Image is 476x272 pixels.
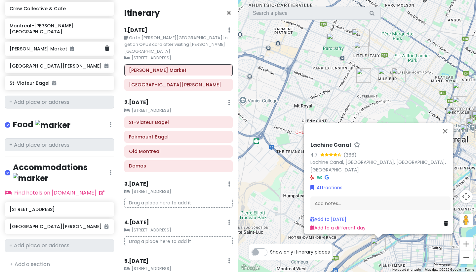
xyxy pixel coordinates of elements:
[104,64,108,68] i: Added to itinerary
[369,235,388,255] div: Lachine Canal
[124,27,147,34] h6: 1 . [DATE]
[5,189,104,196] a: Find hotels on [DOMAIN_NAME]
[5,138,114,151] input: + Add place or address
[124,8,160,18] h4: Itinerary
[10,80,109,86] h6: St-Viateur Bagel
[124,219,149,226] h6: 4 . [DATE]
[437,123,453,139] button: Close
[124,35,233,55] small: Go to [PERSON_NAME][GEOGRAPHIC_DATA] to get an OPUS card after visiting [PERSON_NAME][GEOGRAPHIC_...
[13,173,48,183] img: marker
[270,248,330,256] span: Show only itinerary places
[124,258,149,265] h6: 5 . [DATE]
[310,184,342,191] a: Attractions
[376,65,395,85] div: St-Viateur Bagel
[105,44,109,53] a: Delete place
[325,175,329,179] i: Google Maps
[13,119,70,130] h4: Food
[351,39,371,59] div: 6811 Rue Clark
[459,237,473,251] button: Zoom in
[129,134,228,140] h6: Fairmount Bagel
[444,220,451,227] a: Delete place
[10,260,50,268] a: + Add a section
[124,198,233,208] p: Drag a place here to add it
[240,263,261,272] a: Open this area in Google Maps (opens a new window)
[444,105,463,125] div: Place des Arts
[129,119,228,125] h6: St-Viateur Bagel
[459,190,473,203] button: Map camera controls
[310,151,320,158] div: 4.7
[354,66,374,85] div: Damas
[10,6,109,12] h6: Crew Collective & Cafe
[5,239,114,252] input: + Add place or address
[349,26,372,49] div: Jean Talon Market
[5,96,114,109] input: + Add place or address
[124,107,233,114] small: [STREET_ADDRESS]
[226,9,231,17] button: Close
[392,267,421,272] button: Keyboard shortcuts
[425,268,461,271] span: Map data ©2025 Google
[249,7,381,20] input: Search a place
[129,148,228,154] h6: Old Montreal
[459,214,473,227] button: Drag Pegman onto the map to open Street View
[450,79,470,99] div: 1749 Rue St-Hubert
[104,224,108,229] i: Added to itinerary
[444,129,463,149] div: Gare Centrale
[354,141,360,148] a: Star place
[10,46,104,52] h6: [PERSON_NAME] Market
[240,263,261,272] img: Google
[310,159,446,173] a: Lachine Canal, [GEOGRAPHIC_DATA], [GEOGRAPHIC_DATA], [GEOGRAPHIC_DATA]
[13,162,109,183] h4: Accommodations
[10,23,109,35] h6: Montréal-[PERSON_NAME][GEOGRAPHIC_DATA]
[124,181,149,188] h6: 3 . [DATE]
[317,175,322,179] i: Tripadvisor
[310,216,346,222] a: Add to [DATE]
[310,141,351,148] h6: Lachine Canal
[124,265,233,272] small: [STREET_ADDRESS]
[226,8,231,18] span: Close itinerary
[124,188,233,195] small: [STREET_ADDRESS]
[343,151,357,158] div: (366)
[310,196,451,210] div: Add notes...
[35,120,70,130] img: marker
[70,46,74,51] i: Added to itinerary
[124,99,149,106] h6: 2 . [DATE]
[324,30,344,50] div: Parc Jarry
[459,251,473,264] button: Zoom out
[124,227,233,233] small: [STREET_ADDRESS]
[10,63,109,69] h6: [GEOGRAPHIC_DATA][PERSON_NAME]
[52,81,56,85] i: Added to itinerary
[129,82,228,88] h6: Parc Jarry
[388,65,408,85] div: Fairmount Bagel
[124,236,233,247] p: Drag a place here to add it
[310,224,366,231] a: Add to a different day
[465,268,474,271] a: Terms (opens in new tab)
[10,206,109,212] h6: [STREET_ADDRESS]
[10,224,109,229] h6: [GEOGRAPHIC_DATA][PERSON_NAME]
[124,55,233,61] small: [STREET_ADDRESS]
[129,67,228,73] h6: Jean Talon Market
[450,94,470,113] div: Quartier des Spectacles
[129,163,228,169] h6: Damas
